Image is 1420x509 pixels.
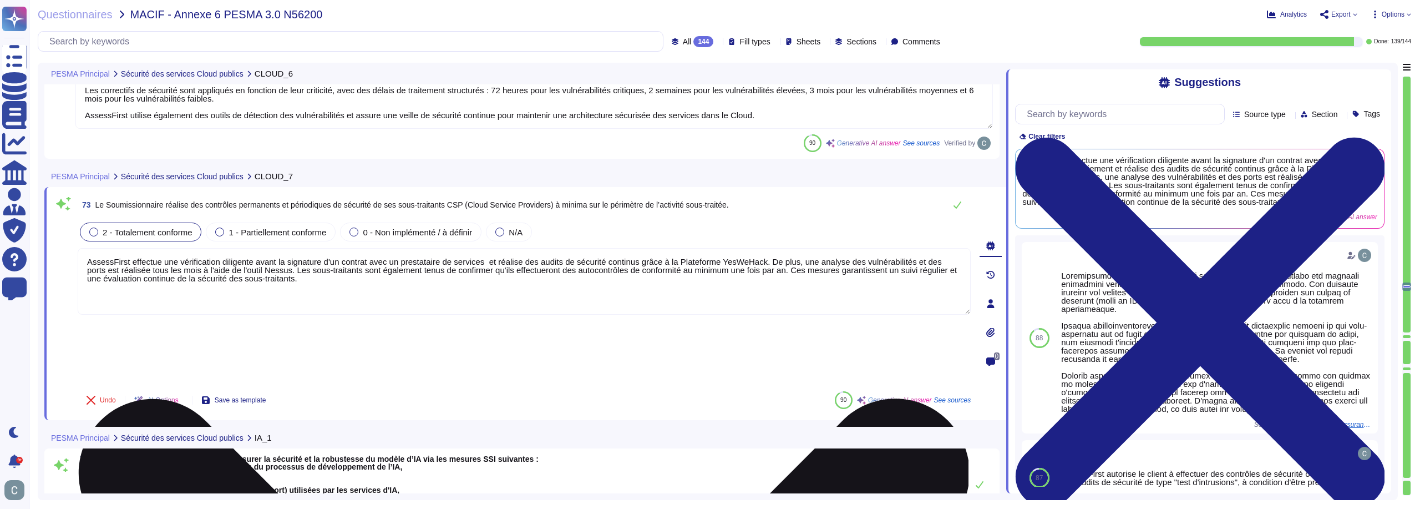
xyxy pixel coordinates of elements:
[51,70,110,78] span: PESMA Principal
[2,478,32,502] button: user
[1021,104,1224,124] input: Search by keywords
[1331,11,1351,18] span: Export
[1358,249,1371,262] img: user
[1358,447,1371,460] img: user
[51,173,110,180] span: PESMA Principal
[797,38,821,46] span: Sheets
[1374,39,1389,44] span: Done:
[1267,10,1307,19] button: Analytics
[229,228,326,237] span: 1 - Partiellement conforme
[944,140,975,147] span: Verified by
[78,201,91,209] span: 73
[1391,39,1411,44] span: 139 / 144
[103,228,192,237] span: 2 - Totalement conforme
[509,228,523,237] span: N/A
[683,38,692,46] span: All
[44,32,663,51] input: Search by keywords
[38,9,113,20] span: Questionnaires
[846,38,876,46] span: Sections
[121,434,244,442] span: Sécurité des services Cloud publics
[840,397,846,403] span: 90
[837,140,901,147] span: Generative AI answer
[75,455,89,463] span: 74
[75,53,993,129] textarea: AssessFirst a mis en place une politique formalisée de gestion des correctifs (patch management) ...
[1280,11,1307,18] span: Analytics
[1036,475,1043,481] span: 87
[363,228,472,237] span: 0 - Non implémenté / à définir
[977,137,991,150] img: user
[1382,11,1404,18] span: Options
[1036,335,1043,341] span: 88
[16,457,23,463] div: 9+
[121,173,244,180] span: Sécurité des services Cloud publics
[4,480,24,500] img: user
[255,172,293,180] span: CLOUD_7
[130,9,323,20] span: MACIF - Annexe 6 PESMA 3.0 N56200
[95,200,729,209] span: Le Soumissionnaire réalise des contrôles permanents et périodiques de sécurité de ses sous-traita...
[809,140,815,146] span: 90
[739,38,770,46] span: Fill types
[255,434,272,442] span: IA_1
[51,434,110,442] span: PESMA Principal
[693,36,713,47] div: 144
[903,140,940,147] span: See sources
[121,70,244,78] span: Sécurité des services Cloud publics
[78,248,971,315] textarea: AssessFirst effectue une vérification diligente avant la signature d'un contrat avec un prestatai...
[255,69,293,78] span: CLOUD_6
[994,352,1000,360] span: 0
[902,38,940,46] span: Comments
